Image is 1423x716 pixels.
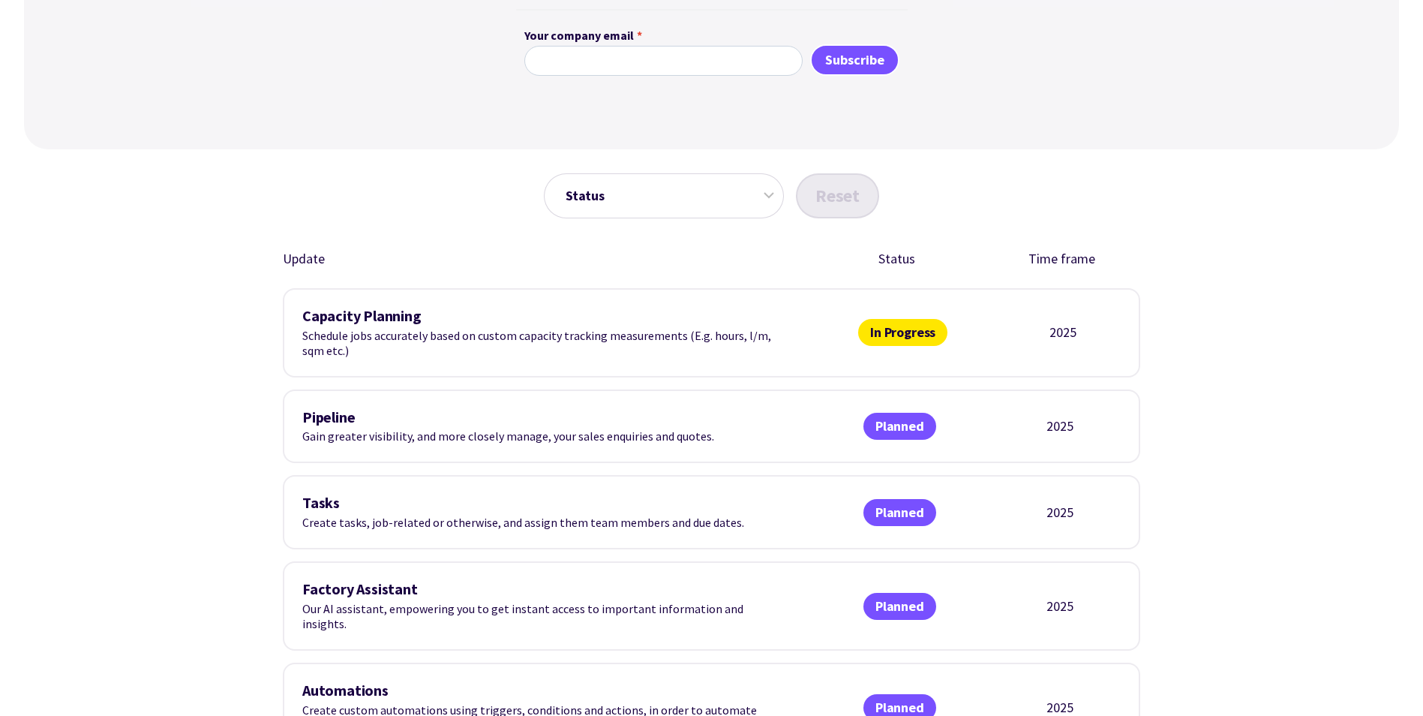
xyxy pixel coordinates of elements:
h3: Tasks [302,495,782,512]
div: Time frame [1016,248,1107,270]
iframe: Chat Widget [1166,554,1423,716]
div: Schedule jobs accurately based on custom capacity tracking measurements (E.g. hours, l/m, sqm etc.) [302,308,782,358]
div: Create tasks, job-related or otherwise, and assign them team members and due dates. [302,495,782,530]
div: Our AI assistant, empowering you to get instant access to important information and insights. [302,581,782,631]
h3: Pipeline [302,409,782,426]
div: Gain greater visibility, and more closely manage, your sales enquiries and quotes. [302,409,782,444]
h3: Automations [302,682,782,699]
button: Reset [796,173,879,218]
input: Subscribe [810,44,899,76]
span: In Progress [858,319,947,346]
div: Update [283,248,777,270]
div: 2025 [1017,504,1103,522]
div: 2025 [1017,597,1103,615]
span: Planned [863,413,936,440]
div: Status [851,248,942,270]
span: Planned [863,593,936,620]
div: 2025 [1017,417,1103,435]
div: 2025 [1023,323,1103,341]
h3: Capacity Planning [302,308,782,325]
span: Planned [863,499,936,526]
h3: Factory Assistant [302,581,782,598]
span: Your company email [524,26,634,46]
